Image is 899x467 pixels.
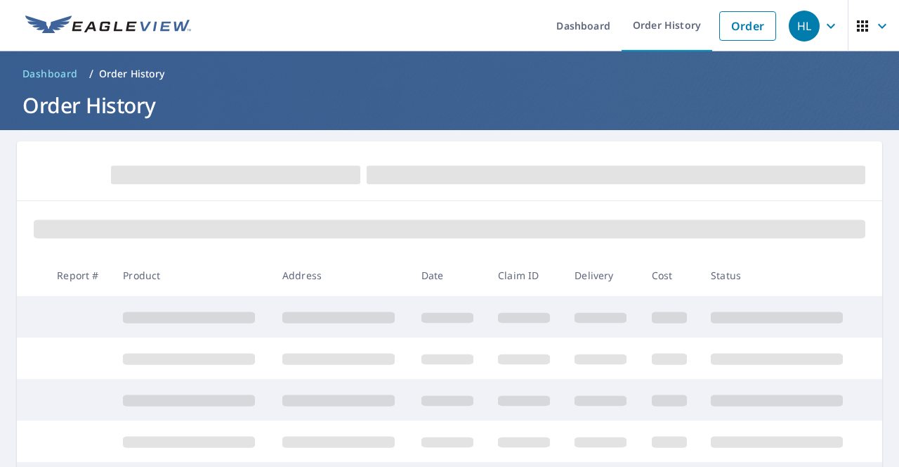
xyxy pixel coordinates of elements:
th: Status [700,255,859,296]
th: Claim ID [487,255,563,296]
div: HL [789,11,820,41]
nav: breadcrumb [17,63,882,85]
a: Order [719,11,776,41]
th: Cost [641,255,700,296]
p: Order History [99,67,165,81]
img: EV Logo [25,15,191,37]
th: Delivery [563,255,640,296]
th: Report # [46,255,112,296]
span: Dashboard [22,67,78,81]
th: Date [410,255,487,296]
a: Dashboard [17,63,84,85]
th: Product [112,255,271,296]
th: Address [271,255,410,296]
li: / [89,65,93,82]
h1: Order History [17,91,882,120]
